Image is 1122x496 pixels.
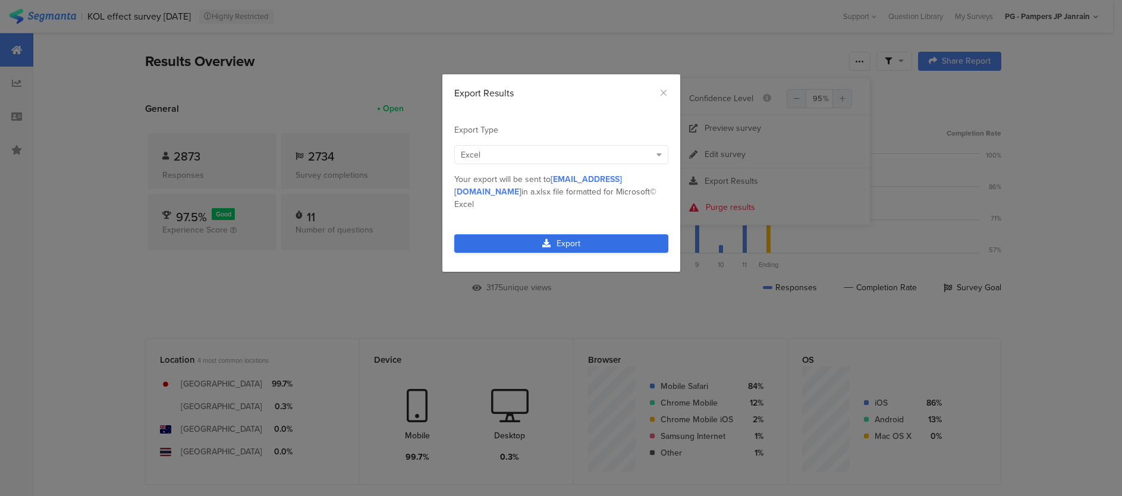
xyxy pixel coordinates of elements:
button: Close [659,86,668,100]
span: [EMAIL_ADDRESS][DOMAIN_NAME] [454,173,622,198]
span: .xlsx file formatted for Microsoft© Excel [454,186,656,211]
div: Your export will be sent to in a [454,173,668,211]
span: Excel [461,149,480,161]
div: Export Results [454,86,668,100]
div: dialog [442,74,680,272]
div: Export Type [454,124,668,136]
a: Export [454,234,668,253]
